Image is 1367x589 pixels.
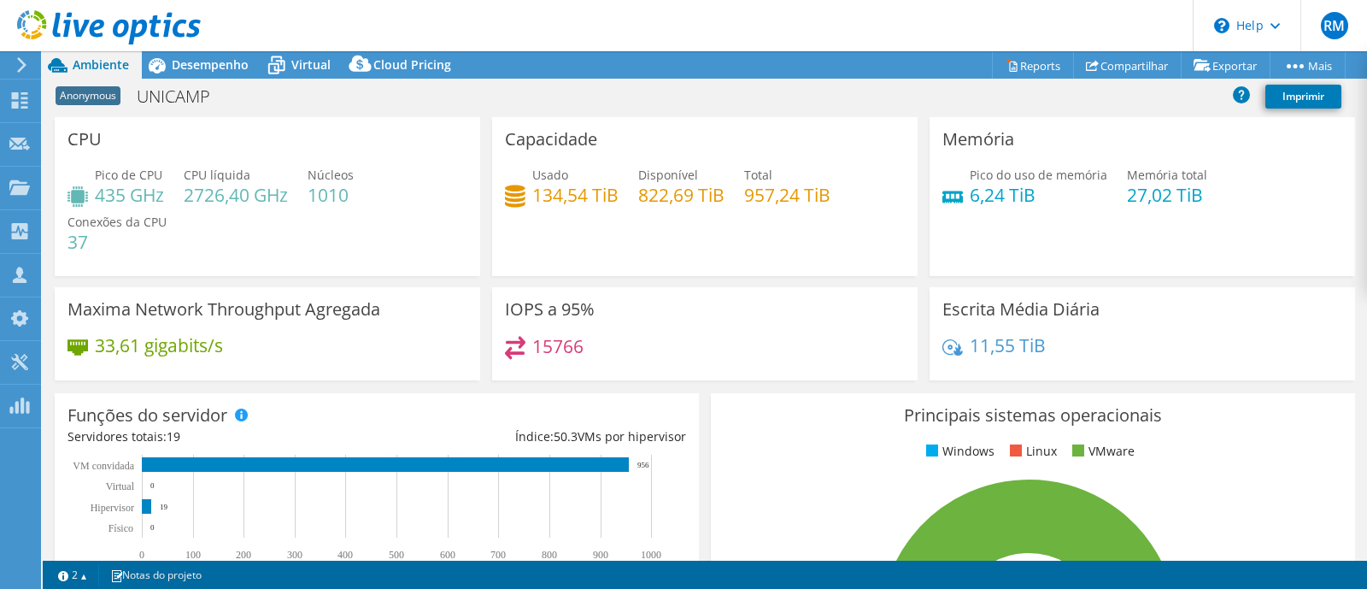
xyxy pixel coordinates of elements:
[67,300,380,319] h3: Maxima Network Throughput Agregada
[1127,186,1207,204] h4: 27,02 TiB
[1127,167,1207,183] span: Memória total
[638,167,698,183] span: Disponível
[1265,85,1341,109] a: Imprimir
[236,549,251,561] text: 200
[593,549,608,561] text: 900
[373,56,451,73] span: Cloud Pricing
[724,406,1342,425] h3: Principais sistemas operacionais
[308,167,354,183] span: Núcleos
[98,564,214,586] a: Notas do projeto
[95,186,164,204] h4: 435 GHz
[532,167,568,183] span: Usado
[73,460,134,472] text: VM convidada
[970,167,1107,183] span: Pico do uso de memória
[172,56,249,73] span: Desempenho
[505,130,597,149] h3: Capacidade
[67,214,167,230] span: Conexões da CPU
[184,167,250,183] span: CPU líquida
[139,549,144,561] text: 0
[1006,442,1057,461] li: Linux
[291,56,331,73] span: Virtual
[389,549,404,561] text: 500
[554,428,578,445] span: 50.3
[167,428,180,445] span: 19
[129,87,237,106] h1: UNICAMP
[67,233,167,251] h4: 37
[542,549,557,561] text: 800
[73,56,129,73] span: Ambiente
[922,442,994,461] li: Windows
[67,130,102,149] h3: CPU
[638,186,725,204] h4: 822,69 TiB
[287,549,302,561] text: 300
[1321,12,1348,39] span: RM
[56,86,120,105] span: Anonymous
[95,167,162,183] span: Pico de CPU
[337,549,353,561] text: 400
[970,336,1046,355] h4: 11,55 TiB
[150,523,155,532] text: 0
[95,336,223,355] h4: 33,61 gigabits/s
[505,300,595,319] h3: IOPS a 95%
[106,480,135,492] text: Virtual
[1181,52,1270,79] a: Exportar
[184,186,288,204] h4: 2726,40 GHz
[744,186,830,204] h4: 957,24 TiB
[532,186,619,204] h4: 134,54 TiB
[1068,442,1135,461] li: VMware
[532,337,584,356] h4: 15766
[970,186,1107,204] h4: 6,24 TiB
[1270,52,1346,79] a: Mais
[490,549,506,561] text: 700
[1214,18,1229,33] svg: \n
[109,522,133,534] tspan: Físico
[744,167,772,183] span: Total
[67,427,377,446] div: Servidores totais:
[641,549,661,561] text: 1000
[440,549,455,561] text: 600
[308,186,354,204] h4: 1010
[91,502,134,514] text: Hipervisor
[992,52,1074,79] a: Reports
[150,481,155,490] text: 0
[67,406,227,425] h3: Funções do servidor
[942,130,1014,149] h3: Memória
[160,503,168,511] text: 19
[185,549,201,561] text: 100
[1073,52,1182,79] a: Compartilhar
[46,564,99,586] a: 2
[377,427,686,446] div: Índice: VMs por hipervisor
[637,461,649,469] text: 956
[942,300,1100,319] h3: Escrita Média Diária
